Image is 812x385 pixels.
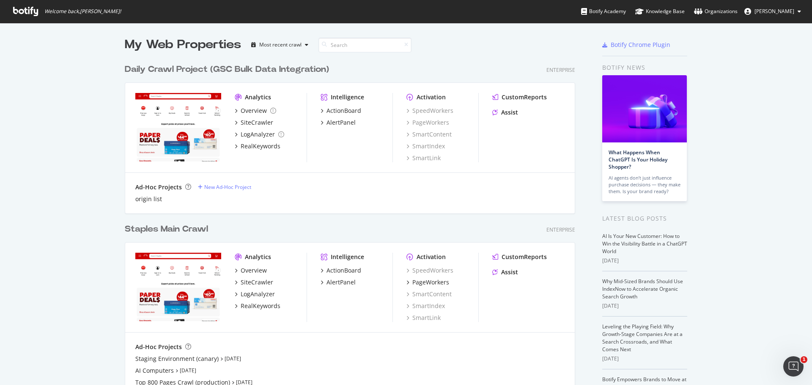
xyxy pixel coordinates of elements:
div: Most recent crawl [259,42,302,47]
div: [DATE] [602,302,687,310]
div: [DATE] [602,355,687,363]
a: Why Mid-Sized Brands Should Use IndexNow to Accelerate Organic Search Growth [602,278,683,300]
span: Welcome back, [PERSON_NAME] ! [44,8,121,15]
a: Staging Environment (canary) [135,355,219,363]
a: LogAnalyzer [235,130,284,139]
div: Latest Blog Posts [602,214,687,223]
div: Assist [501,108,518,117]
img: What Happens When ChatGPT Is Your Holiday Shopper? [602,75,687,142]
span: 1 [801,356,807,363]
a: What Happens When ChatGPT Is Your Holiday Shopper? [609,149,667,170]
div: Analytics [245,93,271,101]
a: SpeedWorkers [406,266,453,275]
a: ActionBoard [321,266,361,275]
a: Overview [235,106,276,115]
div: Assist [501,268,518,276]
div: Intelligence [331,93,364,101]
div: ActionBoard [326,266,361,275]
div: Activation [417,253,446,261]
a: SiteCrawler [235,278,273,287]
a: SmartContent [406,290,452,298]
a: SpeedWorkers [406,106,453,115]
a: CustomReports [492,93,547,101]
div: LogAnalyzer [241,130,275,139]
button: [PERSON_NAME] [738,5,808,18]
a: SmartIndex [406,142,445,150]
a: Staples Main Crawl [125,223,211,235]
div: [DATE] [602,257,687,265]
div: AI agents don’t just influence purchase decisions — they make them. Is your brand ready? [609,175,680,195]
div: Analytics [245,253,271,261]
div: CustomReports [502,253,547,261]
a: SmartLink [406,314,441,322]
a: [DATE] [225,355,241,362]
div: AlertPanel [326,118,356,127]
div: Daily Crawl Project (GSC Bulk Data Integration) [125,63,329,76]
div: Organizations [694,7,738,16]
div: AlertPanel [326,278,356,287]
div: Enterprise [546,226,575,233]
button: Most recent crawl [248,38,312,52]
div: Botify Academy [581,7,626,16]
div: SiteCrawler [241,118,273,127]
div: PageWorkers [412,278,449,287]
div: My Web Properties [125,36,241,53]
div: Ad-Hoc Projects [135,183,182,191]
div: Botify news [602,63,687,72]
div: Enterprise [546,66,575,74]
a: AI Is Your New Customer: How to Win the Visibility Battle in a ChatGPT World [602,232,687,255]
a: Botify Chrome Plugin [602,41,670,49]
div: Botify Chrome Plugin [611,41,670,49]
div: SiteCrawler [241,278,273,287]
div: Intelligence [331,253,364,261]
img: staples.com [135,93,221,161]
a: SiteCrawler [235,118,273,127]
a: RealKeywords [235,142,280,150]
div: LogAnalyzer [241,290,275,298]
a: Assist [492,108,518,117]
div: RealKeywords [241,142,280,150]
a: LogAnalyzer [235,290,275,298]
div: Activation [417,93,446,101]
a: Assist [492,268,518,276]
a: [DATE] [180,367,196,374]
a: SmartIndex [406,302,445,310]
div: New Ad-Hoc Project [204,183,251,191]
a: SmartContent [406,130,452,139]
a: New Ad-Hoc Project [198,183,251,191]
a: AlertPanel [321,278,356,287]
input: Search [318,38,411,52]
div: Overview [241,266,267,275]
div: Knowledge Base [635,7,685,16]
span: Jeffrey Iwanicki [754,8,794,15]
iframe: Intercom live chat [783,356,804,377]
a: Daily Crawl Project (GSC Bulk Data Integration) [125,63,332,76]
div: CustomReports [502,93,547,101]
div: Staples Main Crawl [125,223,208,235]
a: AlertPanel [321,118,356,127]
img: staples.com [135,253,221,321]
a: PageWorkers [406,278,449,287]
a: CustomReports [492,253,547,261]
div: ActionBoard [326,106,361,115]
a: RealKeywords [235,302,280,310]
a: Leveling the Playing Field: Why Growth-Stage Companies Are at a Search Crossroads, and What Comes... [602,323,683,353]
div: Ad-Hoc Projects [135,343,182,351]
a: origin list [135,195,162,203]
a: SmartLink [406,154,441,162]
a: PageWorkers [406,118,449,127]
a: AI Computers [135,366,174,375]
div: Overview [241,106,267,115]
